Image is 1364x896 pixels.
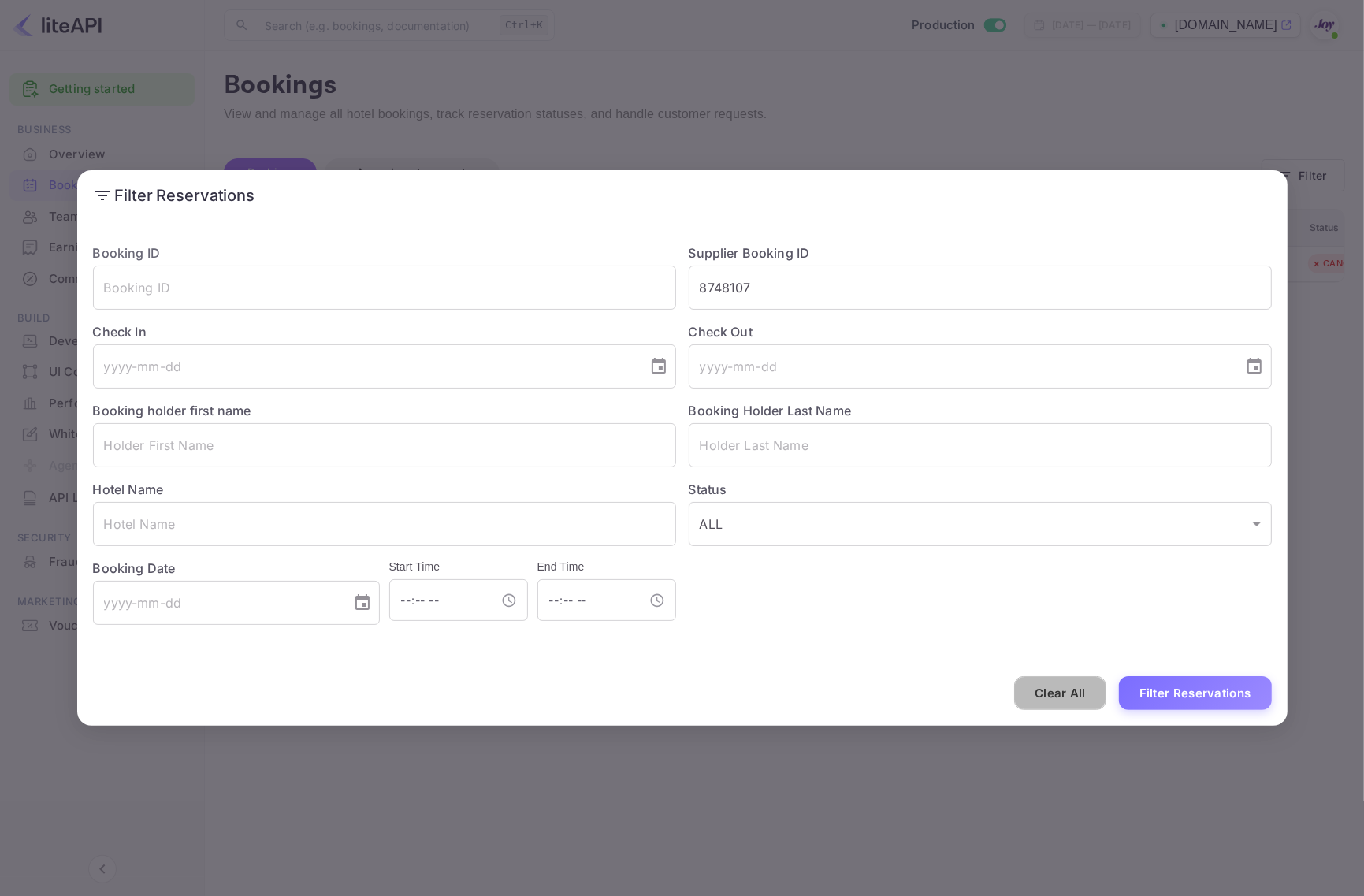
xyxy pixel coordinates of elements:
[689,322,1272,341] label: Check Out
[93,481,164,497] label: Hotel Name
[93,344,637,389] input: yyyy-mm-dd
[689,403,852,418] label: Booking Holder Last Name
[689,245,810,261] label: Supplier Booking ID
[347,587,378,619] button: Choose date
[93,581,340,625] input: yyyy-mm-dd
[93,559,380,578] label: Booking Date
[689,266,1272,310] input: Supplier Booking ID
[689,423,1272,467] input: Holder Last Name
[689,344,1232,389] input: yyyy-mm-dd
[93,322,676,341] label: Check In
[93,502,676,546] input: Hotel Name
[1119,676,1272,710] button: Filter Reservations
[93,403,251,418] label: Booking holder first name
[93,423,676,467] input: Holder First Name
[1239,351,1270,382] button: Choose date
[93,245,161,261] label: Booking ID
[689,502,1272,546] div: ALL
[389,559,528,576] h6: Start Time
[643,351,675,382] button: Choose date
[537,559,676,576] h6: End Time
[77,170,1288,221] h2: Filter Reservations
[689,480,1272,499] label: Status
[93,266,676,310] input: Booking ID
[1014,676,1106,710] button: Clear All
